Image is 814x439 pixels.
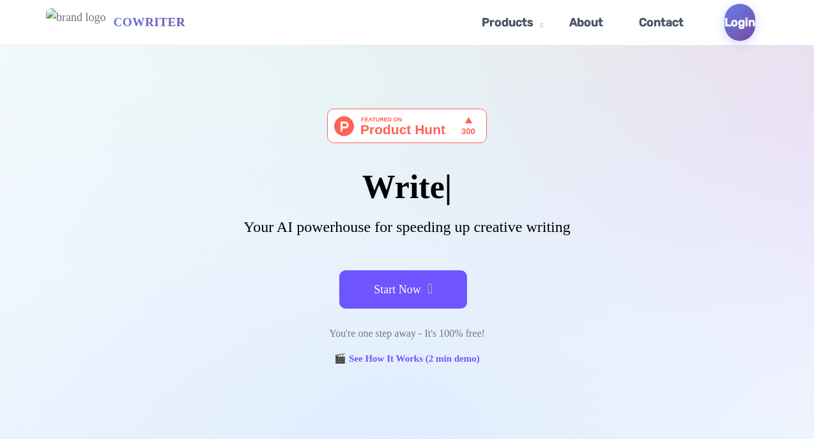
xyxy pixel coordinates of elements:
[46,8,105,37] img: brand logo
[88,325,726,343] div: You're one step away - It's 100% free!
[334,350,479,369] a: 🎬 See How It Works (2 min demo)
[639,4,684,42] a: Contact
[327,109,487,143] img: Cowriter - Your AI buddy for speeding up creative writing | Product Hunt
[113,15,185,29] h6: COWRITER
[482,4,534,42] a: Products
[569,4,603,42] a: About
[88,213,726,241] p: Your AI powerhouse for speeding up creative writing
[339,270,467,309] button: Start Now
[725,4,755,42] a: Login
[88,169,726,205] div: Write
